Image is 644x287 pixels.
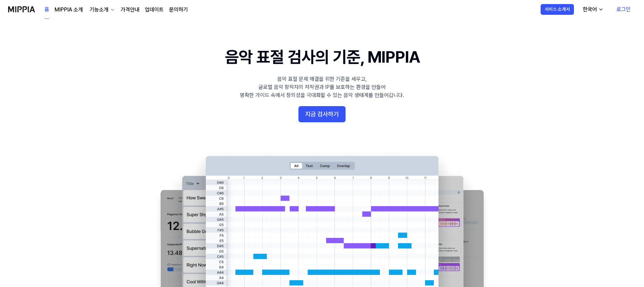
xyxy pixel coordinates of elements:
div: 기능소개 [88,6,110,14]
div: 음악 표절 문제 해결을 위한 기준을 세우고, 글로벌 음악 창작자의 저작권과 IP를 보호하는 환경을 만들어 명확한 가이드 속에서 창의성을 극대화할 수 있는 음악 생태계를 만들어... [240,75,404,99]
button: 서비스 소개서 [541,4,574,15]
a: 문의하기 [169,6,188,14]
a: 가격안내 [121,6,139,14]
button: 한국어 [577,3,608,16]
a: 홈 [44,0,49,19]
button: 기능소개 [88,6,115,14]
div: 한국어 [581,5,598,13]
button: 지금 검사하기 [298,106,346,122]
h1: 음악 표절 검사의 기준, MIPPIA [225,46,419,68]
a: 업데이트 [145,6,164,14]
a: MIPPIA 소개 [55,6,83,14]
